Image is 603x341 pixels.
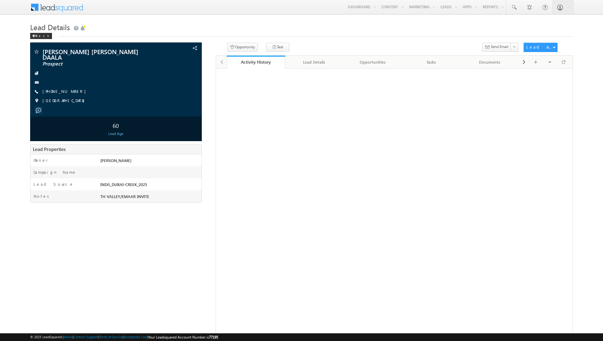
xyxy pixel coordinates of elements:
[34,181,74,187] label: Lead Source
[64,335,73,339] a: About
[482,43,511,52] button: Send Email
[466,58,514,66] div: Documents
[34,157,48,163] label: Owner
[344,56,402,69] a: Opportunities
[30,22,70,32] span: Lead Details
[99,335,123,339] a: Terms of Service
[30,33,55,38] a: Back
[231,59,281,65] div: Activity History
[34,193,51,199] label: Notes
[148,335,218,339] span: Your Leadsquared Account Number is
[42,89,89,95] span: [PHONE_NUMBER]
[290,58,338,66] div: Lead Details
[349,58,397,66] div: Opportunities
[285,56,344,69] a: Lead Details
[34,169,77,175] label: Campaign Name
[32,131,200,137] div: Lead Age
[209,335,218,339] span: 77195
[524,43,557,52] button: Lead Actions
[491,44,508,50] span: Send Email
[526,44,553,50] div: Lead Actions
[266,43,289,52] button: Task
[402,56,461,69] a: Tasks
[32,120,200,131] div: 60
[100,158,131,163] span: [PERSON_NAME]
[99,181,202,190] div: INDG_DUBAI-CREEK_2025
[227,56,285,69] a: Activity History
[124,335,147,339] a: Acceptable Use
[74,335,98,339] a: Contact Support
[30,33,52,39] div: Back
[42,61,150,67] span: Prospect
[42,98,88,104] span: [GEOGRAPHIC_DATA]
[42,49,150,60] span: [PERSON_NAME] [PERSON_NAME] DAALA
[461,56,519,69] a: Documents
[100,194,149,199] span: TH VALLEY/EMAAR INVITE
[33,146,66,152] span: Lead Properties
[30,334,218,340] span: © 2025 LeadSquared | | | | |
[407,58,455,66] div: Tasks
[227,43,258,52] button: Opportunity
